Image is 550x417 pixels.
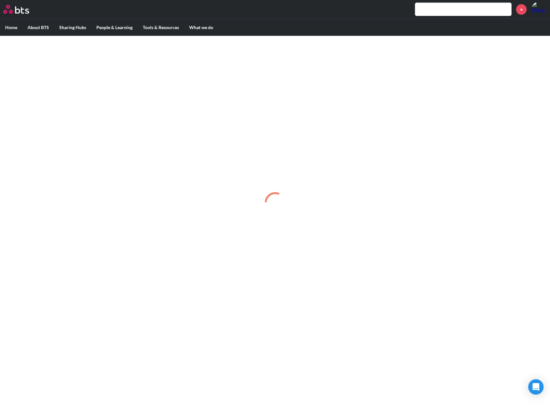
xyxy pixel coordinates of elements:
[528,379,544,395] div: Open Intercom Messenger
[516,4,527,15] a: +
[54,19,91,36] label: Sharing Hubs
[3,5,29,14] img: BTS Logo
[3,5,41,14] a: Go home
[91,19,138,36] label: People & Learning
[138,19,184,36] label: Tools & Resources
[531,2,547,17] img: Dillon Lee
[184,19,218,36] label: What we do
[531,2,547,17] a: Profile
[22,19,54,36] label: About BTS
